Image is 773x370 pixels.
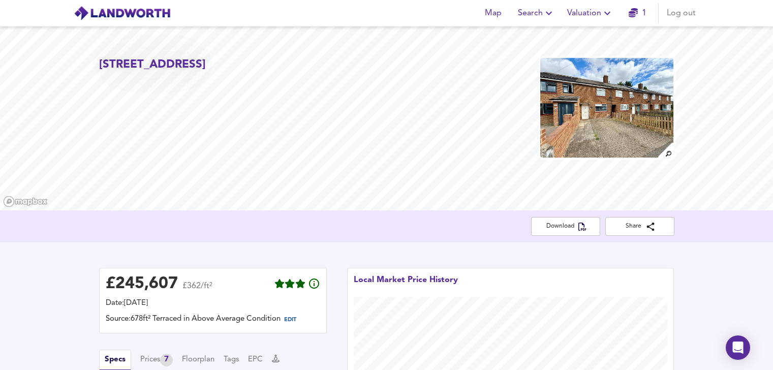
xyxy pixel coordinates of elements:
img: search [657,141,674,159]
div: £ 245,607 [106,276,178,292]
img: logo [74,6,171,21]
button: 1 [622,3,654,23]
button: EPC [248,354,263,365]
div: Local Market Price History [354,274,458,297]
button: Valuation [563,3,617,23]
span: £362/ft² [182,282,212,297]
div: 7 [160,354,173,366]
div: Source: 678ft² Terraced in Above Average Condition [106,314,320,327]
span: Map [481,6,506,20]
button: Share [605,217,674,236]
span: Share [613,221,666,232]
img: property [539,57,674,159]
div: Date: [DATE] [106,298,320,309]
a: 1 [629,6,646,20]
div: Open Intercom Messenger [726,335,750,360]
button: Map [477,3,510,23]
a: Mapbox homepage [3,196,48,207]
span: EDIT [284,317,296,323]
div: Prices [140,354,173,366]
button: Download [531,217,600,236]
button: Floorplan [182,354,214,365]
span: Search [518,6,555,20]
span: Log out [667,6,696,20]
button: Tags [224,354,239,365]
button: Log out [663,3,700,23]
button: Prices7 [140,354,173,366]
span: Download [539,221,592,232]
h2: [STREET_ADDRESS] [99,57,206,73]
span: Valuation [567,6,613,20]
button: Search [514,3,559,23]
